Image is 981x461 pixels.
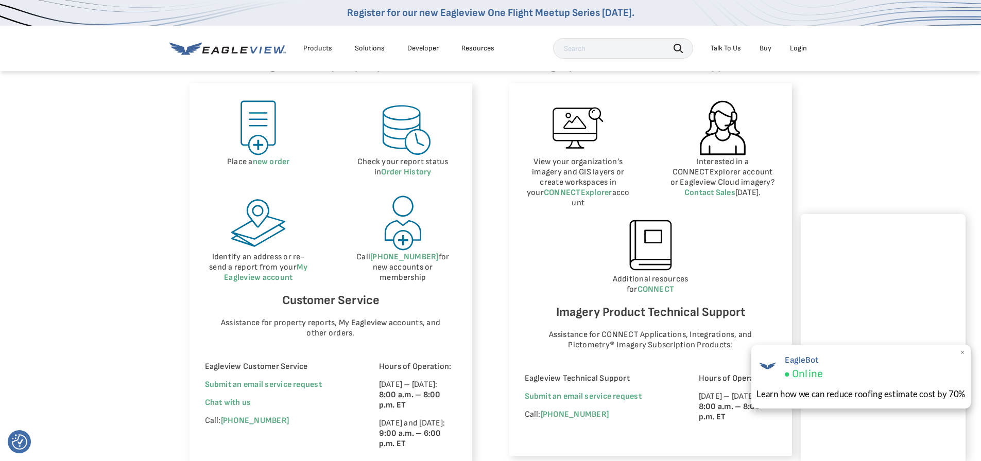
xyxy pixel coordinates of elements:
img: EagleBot [756,355,778,377]
div: Login [790,44,807,53]
a: CONNECTExplorer [544,188,612,198]
p: Eagleview Customer Service [205,362,351,372]
p: Additional resources for [525,274,777,295]
button: Consent Preferences [12,434,27,450]
p: Hours of Operation: [379,362,457,372]
a: [PHONE_NUMBER] [221,416,289,425]
strong: 8:00 a.m. – 8:00 p.m. ET [379,390,441,410]
a: Submit an email service request [205,380,322,389]
div: Products [303,44,332,53]
a: Submit an email service request [525,392,642,401]
div: Solutions [355,44,385,53]
a: Contact Sales [684,188,735,198]
a: Register for our new Eagleview One Flight Meetup Series [DATE]. [347,7,634,19]
p: Identify an address or re-send a report from your [205,252,313,283]
p: Hours of Operation: [699,374,777,384]
p: Place a [205,157,313,167]
a: [PHONE_NUMBER] [541,410,609,419]
p: Interested in a CONNECTExplorer account or Eagleview Cloud imagery? [DATE]. [669,157,777,198]
p: [DATE] – [DATE]: [379,380,457,411]
strong: 9:00 a.m. – 6:00 p.m. ET [379,429,441,449]
div: Learn how we can reduce roofing estimate cost by 70% [756,387,966,400]
h6: Customer Service [205,291,457,310]
p: [DATE] – [DATE]: [699,392,777,422]
a: [PHONE_NUMBER] [370,252,438,262]
div: Resources [461,44,494,53]
p: [DATE] and [DATE]: [379,418,457,449]
span: Chat with us [205,398,251,407]
span: Online [791,367,822,381]
iframe: Chat Window [801,214,966,461]
div: Talk To Us [711,44,741,53]
p: Assistance for property reports, My Eagleview accounts, and other orders. [215,318,446,339]
p: Call: [205,416,351,426]
p: Call for new accounts or membership [349,252,457,283]
input: Search [553,38,693,59]
p: Eagleview Technical Support [525,374,670,384]
img: Revisit consent button [12,434,27,450]
strong: 8:00 a.m. – 8:00 p.m. ET [699,402,761,422]
p: Assistance for CONNECT Applications, Integrations, and Pictometry® Imagery Subscription Products: [535,330,766,350]
p: Check your report status in [349,157,457,178]
a: Buy [760,44,771,53]
h6: Imagery Product Technical Support [525,303,777,322]
a: new order [253,157,290,167]
p: View your organization’s imagery and GIS layers or create workspaces in your account [525,157,632,208]
a: CONNECT [638,285,675,294]
a: Developer [407,44,439,53]
p: Call: [525,410,670,420]
a: My Eagleview account [224,262,307,282]
a: Order History [381,167,431,177]
span: × [960,347,966,358]
span: EagleBot [784,355,822,365]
